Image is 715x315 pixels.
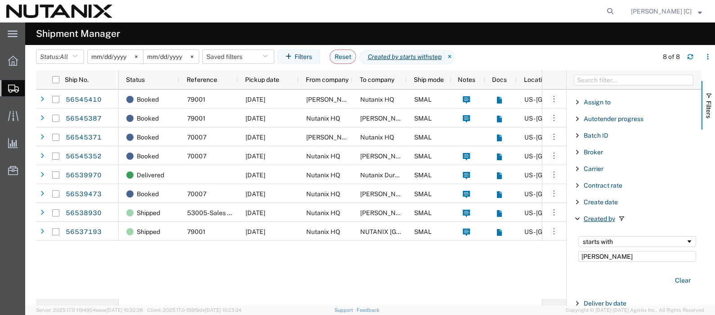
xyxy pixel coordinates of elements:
a: 56537193 [65,225,102,239]
a: 56545371 [65,130,102,145]
h4: Shipment Manager [36,22,120,45]
button: Status:All [36,49,84,64]
span: Broker [584,148,603,156]
span: US - San Jose [524,134,652,141]
span: SMAL [414,153,432,160]
div: 8 of 8 [663,52,680,62]
span: SMAL [414,171,432,179]
span: SMAL [414,134,432,141]
span: US - San Jose [524,228,652,235]
span: 08/19/2025 [246,153,265,160]
span: Delivered [137,166,164,184]
span: Nutanix HQ [360,96,394,103]
span: Nutanix HQ [306,209,340,216]
span: 79001 [187,115,206,122]
span: 70007 [187,190,206,198]
span: From company [306,76,349,83]
span: 70007 [187,153,206,160]
span: Booked [137,90,159,109]
span: Server: 2025.17.0-1194904eeae [36,307,143,313]
span: Nutanix HQ [306,228,340,235]
input: Filter Columns Input [574,75,693,85]
span: Booked [137,128,159,147]
a: 56539970 [65,168,102,183]
span: Created by [584,215,615,222]
span: Ship No. [65,76,89,83]
span: Assign to [584,99,611,106]
span: 08/19/2025 [246,209,265,216]
span: 08/19/2025 [246,134,265,141]
a: 56545352 [65,149,102,164]
span: Location [524,76,549,83]
span: Stephen Green [C] [631,6,692,16]
button: Reset [330,49,356,64]
span: Booked [137,184,159,203]
a: 56545410 [65,93,102,107]
span: SMAL [414,209,432,216]
span: US - San Jose [524,190,652,198]
span: All [60,53,68,60]
span: John Salber [360,153,411,160]
span: Nutanix HQ [306,190,340,198]
span: Autotender progress [584,115,643,122]
button: [PERSON_NAME] [C] [630,6,702,17]
span: John Salber [360,115,411,122]
span: Deliver by date [584,300,626,307]
img: logo [6,4,112,18]
span: Shipped [137,203,160,222]
span: Shipped [137,222,160,241]
div: Filtering operator [578,236,696,247]
span: [DATE] 10:32:38 [107,307,143,313]
span: Blerta Massie [360,209,411,216]
input: Not set [143,50,199,63]
span: Copyright © [DATE]-[DATE] Agistix Inc., All Rights Reserved [566,306,704,314]
span: Filters [705,101,712,118]
input: Not set [88,50,143,63]
button: Saved filters [202,49,274,64]
span: Booked [137,109,159,128]
div: Filter List 66 Filters [567,90,702,306]
span: SMAL [414,228,432,235]
input: Filter Value [578,251,696,262]
span: Booked [137,147,159,166]
span: SMAL [414,115,432,122]
a: 56539473 [65,187,102,202]
span: NUTANIX Dubai [360,228,454,235]
span: Notes [458,76,475,83]
span: John Salber [306,96,357,103]
button: Clear [670,273,696,288]
span: Genevie Concha [360,190,411,198]
span: Client: 2025.17.0-159f9de [147,307,241,313]
span: Reference [187,76,217,83]
span: SMAL [414,190,432,198]
span: 70007 [187,134,206,141]
a: Feedback [357,307,380,313]
span: Status [126,76,145,83]
span: Docs [492,76,507,83]
span: Carrier [584,165,603,172]
span: Nutanix HQ [306,171,340,179]
span: US - San Jose [524,171,652,179]
i: Created by starts with [368,52,429,62]
span: Nutanix Durham [360,171,407,179]
span: Created by starts with step [359,50,445,64]
span: John Salber [306,134,357,141]
span: 08/19/2025 [246,190,265,198]
span: 08/19/2025 [246,171,265,179]
span: Nutanix HQ [360,134,394,141]
span: US - San Jose [524,153,652,160]
a: 56545387 [65,112,102,126]
span: Nutanix HQ [306,115,340,122]
span: 53005-Sales Rep/US Remote [187,209,329,216]
span: US - San Jose [524,209,652,216]
span: Contract rate [584,182,622,189]
span: US - San Jose [524,96,652,103]
span: SMAL [414,96,432,103]
button: Filters [277,49,320,64]
span: Pickup date [245,76,279,83]
div: starts with [583,238,686,245]
span: Batch ID [584,132,608,139]
span: 79001 [187,228,206,235]
span: Ship mode [414,76,444,83]
span: Create date [584,198,618,206]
